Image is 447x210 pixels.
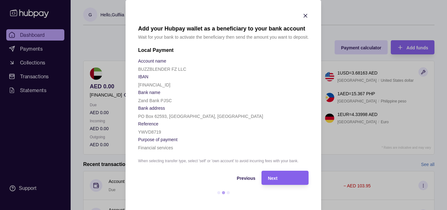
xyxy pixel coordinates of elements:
[138,114,263,119] p: PO Box 62593, [GEOGRAPHIC_DATA], [GEOGRAPHIC_DATA]
[138,74,148,79] p: IBAN
[138,25,309,32] h1: Add your Hubpay wallet as a beneficiary to your bank account
[138,47,309,54] h2: Local Payment
[138,90,160,95] p: Bank name
[138,137,177,142] p: Purpose of payment
[138,67,186,72] p: BUZZBLENDER FZ LLC
[138,82,170,87] p: [FINANCIAL_ID]
[138,145,173,150] p: Financial services
[138,58,166,64] p: Account name
[138,171,255,185] button: Previous
[138,98,172,103] p: Zand Bank PJSC
[138,130,161,135] p: YWVD8719
[138,34,309,41] p: Wait for your bank to activate the beneficiary then send the amount you want to deposit.
[262,171,309,185] button: Next
[237,176,256,181] span: Previous
[268,176,277,181] span: Next
[138,106,165,111] p: Bank address
[138,157,309,164] p: When selecting transfer type, select 'self' or 'own account' to avoid incurring fees with your bank.
[138,121,159,126] p: Reference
